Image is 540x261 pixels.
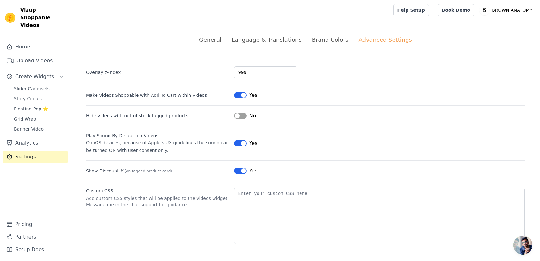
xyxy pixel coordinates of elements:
p: Add custom CSS styles that will be applied to the videos widget. Message me in the chat support f... [86,195,229,208]
span: Floating-Pop ⭐ [14,106,48,112]
label: Make Videos Shoppable with Add To Cart within videos [86,92,207,98]
div: Brand Colors [312,35,349,44]
a: Help Setup [393,4,429,16]
div: Play Sound By Default on Videos [86,133,229,139]
span: Vizup Shoppable Videos [20,6,65,29]
span: No [249,112,256,120]
p: BROWN ANATOMY [489,4,535,16]
span: Slider Carousels [14,85,50,92]
a: Floating-Pop ⭐ [10,104,68,113]
a: Grid Wrap [10,115,68,123]
a: Settings [3,151,68,163]
div: Open chat [513,236,532,255]
a: Upload Videos [3,54,68,67]
a: Analytics [3,137,68,149]
a: Banner Video [10,125,68,134]
label: Show Discount % [86,168,229,174]
a: Setup Docs [3,243,68,256]
a: Partners [3,231,68,243]
a: Book Demo [438,4,474,16]
div: General [199,35,221,44]
button: B BROWN ANATOMY [479,4,535,16]
span: (on tagged product card) [124,169,172,173]
span: Banner Video [14,126,44,132]
a: Pricing [3,218,68,231]
button: Yes [234,91,258,99]
span: Yes [249,140,258,147]
label: Overlay z-index [86,69,229,76]
button: Yes [234,167,258,175]
span: On iOS devices, because of Apple's UX guidelines the sound can be turned ON with user consent only. [86,140,229,153]
a: Slider Carousels [10,84,68,93]
span: Story Circles [14,96,42,102]
a: Story Circles [10,94,68,103]
label: Hide videos with out-of-stock tagged products [86,113,229,119]
button: Create Widgets [3,70,68,83]
button: No [234,112,256,120]
img: Vizup [5,13,15,23]
a: Home [3,40,68,53]
div: Advanced Settings [358,35,412,47]
div: Language & Translations [232,35,302,44]
label: Custom CSS [86,188,229,194]
span: Yes [249,167,258,175]
span: Grid Wrap [14,116,36,122]
button: Yes [234,140,258,147]
text: B [482,7,486,13]
span: Yes [249,91,258,99]
span: Create Widgets [15,73,54,80]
